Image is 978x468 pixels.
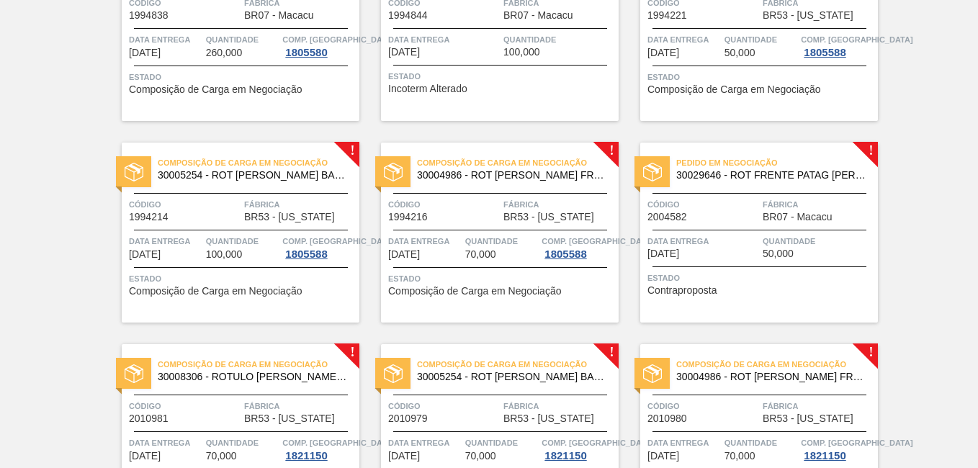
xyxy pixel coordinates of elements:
span: 1994838 [129,10,169,21]
span: Quantidade [724,32,798,47]
span: Comp. Carga [282,436,394,450]
span: 30008306 - ROTULO BOPP NECK WALS X-WALS 600ML [158,372,348,382]
span: Status [647,70,874,84]
span: Quantidade [763,234,874,248]
span: Data entrega [129,436,202,450]
div: 1821150 [542,450,589,462]
img: estado [384,364,403,383]
span: Composição de Carga em Negociação [417,357,619,372]
img: estado [643,364,662,383]
span: 70,000 [724,451,755,462]
span: 12/08/2025 [129,249,161,260]
span: Composição de Carga em Negociação [417,156,619,170]
span: Data entrega [388,32,500,47]
span: Composição de Carga em Negociação [676,357,878,372]
span: Código [647,399,759,413]
div: 1821150 [282,450,330,462]
span: 12/08/2025 [647,48,679,58]
span: Data entrega [647,234,759,248]
img: estado [125,364,143,383]
span: BR07 - Macacu [763,212,832,222]
span: 30005254 - ROT BOPP BACK WALS X-WALS 600ML IN65 [158,170,348,181]
span: 1994844 [388,10,428,21]
span: Status [647,271,874,285]
span: Status [388,69,615,84]
span: 1994221 [647,10,687,21]
span: Quantidade [503,32,615,47]
span: BR53 - Colorado [244,413,335,424]
span: 100,000 [503,47,540,58]
a: !estadoComposição de Carga em Negociação30004986 - ROT [PERSON_NAME] FRENTE WALS X-WALS 600ML IN6... [359,143,619,323]
span: Composição de Carga em Negociação [158,156,359,170]
span: BR53 - Colorado [503,212,594,222]
a: Comp. [GEOGRAPHIC_DATA]1805588 [801,32,874,58]
span: BR53 - Colorado [244,212,335,222]
a: !estadoComposição de Carga em Negociação30005254 - ROT [PERSON_NAME] BACK WALS X-WALS 600ML IN65C... [100,143,359,323]
img: estado [384,163,403,181]
div: 1821150 [801,450,848,462]
span: 2010979 [388,413,428,424]
span: Composição de Carga em Negociação [647,84,820,95]
div: 1805580 [282,47,330,58]
span: Quantidade [206,32,279,47]
div: 1805588 [282,248,330,260]
span: 1994214 [129,212,169,222]
span: Incoterm Alterado [388,84,467,94]
span: 2004582 [647,212,687,222]
img: estado [643,163,662,181]
a: Comp. [GEOGRAPHIC_DATA]1821150 [282,436,356,462]
a: Comp. [GEOGRAPHIC_DATA]1821150 [542,436,615,462]
span: Data entrega [129,234,202,248]
span: 100,000 [206,249,243,260]
span: Data entrega [388,234,462,248]
a: Comp. [GEOGRAPHIC_DATA]1805588 [282,234,356,260]
span: Comp. Carga [282,32,394,47]
span: Composição de Carga em Negociação [388,286,561,297]
span: 07/08/2025 [129,48,161,58]
span: Comp. Carga [542,436,653,450]
span: Contraproposta [647,285,717,296]
span: Data entrega [388,436,462,450]
span: Comp. Carga [801,32,912,47]
span: Composição de Carga em Negociação [129,84,302,95]
span: Quantidade [206,436,279,450]
span: 2010981 [129,413,169,424]
span: 50,000 [763,248,794,259]
span: Comp. Carga [801,436,912,450]
span: 260,000 [206,48,243,58]
span: Quantidade [465,234,539,248]
span: 1994216 [388,212,428,222]
span: Quantidade [465,436,539,450]
span: 07/08/2025 [388,47,420,58]
span: Código [647,197,759,212]
span: 03/09/2025 [647,451,679,462]
span: Fábrica [763,197,874,212]
span: Data entrega [647,32,721,47]
span: Código [129,399,241,413]
span: 50,000 [724,48,755,58]
span: Código [388,197,500,212]
span: 70,000 [465,249,496,260]
span: Status [388,271,615,286]
span: Quantidade [724,436,798,450]
span: 28/08/2025 [647,248,679,259]
span: BR53 - Colorado [763,10,853,21]
span: Status [129,70,356,84]
span: Fábrica [763,399,874,413]
span: Quantidade [206,234,279,248]
a: !estadoPedido em Negociação30029646 - ROT FRENTE PATAG [PERSON_NAME] 355ML NIV24Código2004582Fábr... [619,143,878,323]
img: estado [125,163,143,181]
span: Data entrega [647,436,721,450]
span: Código [129,197,241,212]
span: 70,000 [206,451,237,462]
span: BR07 - Macacu [244,10,313,21]
span: Composição de Carga em Negociação [158,357,359,372]
span: Composição de Carga em Negociação [129,286,302,297]
span: Pedido em Negociação [676,156,878,170]
span: BR07 - Macacu [503,10,573,21]
span: 2010980 [647,413,687,424]
span: 12/08/2025 [388,249,420,260]
span: 03/09/2025 [129,451,161,462]
a: Comp. [GEOGRAPHIC_DATA]1805580 [282,32,356,58]
span: Código [388,399,500,413]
